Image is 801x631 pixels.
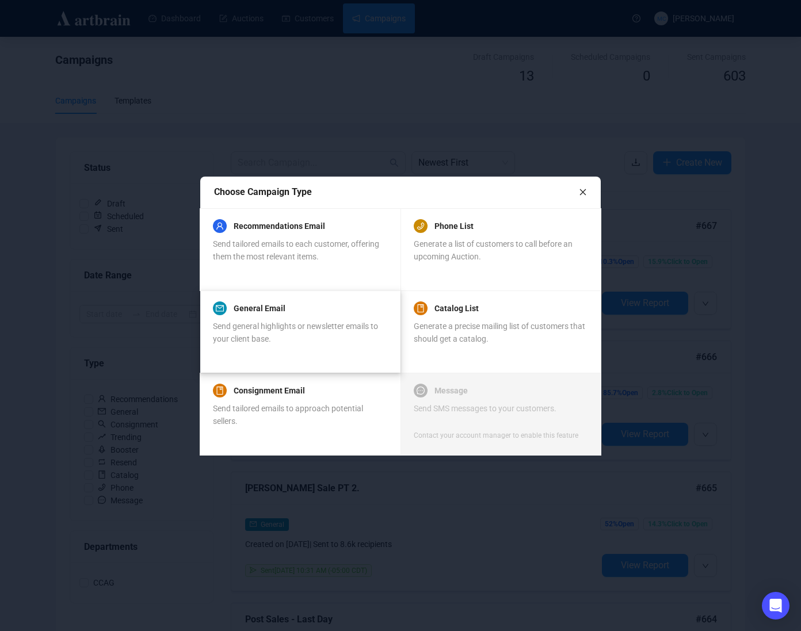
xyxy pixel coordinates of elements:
a: Catalog List [434,301,479,315]
span: book [216,387,224,395]
div: Open Intercom Messenger [762,592,789,619]
span: Send tailored emails to approach potential sellers. [213,404,363,426]
a: Recommendations Email [234,219,325,233]
a: Phone List [434,219,474,233]
span: Generate a list of customers to call before an upcoming Auction. [414,239,573,261]
span: Send general highlights or newsletter emails to your client base. [213,322,378,343]
div: Contact your account manager to enable this feature [414,430,578,441]
span: close [579,188,587,196]
span: Send tailored emails to each customer, offering them the most relevant items. [213,239,379,261]
span: message [417,387,425,395]
span: book [417,304,425,312]
a: Consignment Email [234,384,305,397]
span: phone [417,222,425,230]
span: mail [216,304,224,312]
a: General Email [234,301,285,315]
a: Message [434,384,468,397]
span: Send SMS messages to your customers. [414,404,556,413]
div: Choose Campaign Type [214,185,579,199]
span: user [216,222,224,230]
span: Generate a precise mailing list of customers that should get a catalog. [414,322,585,343]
